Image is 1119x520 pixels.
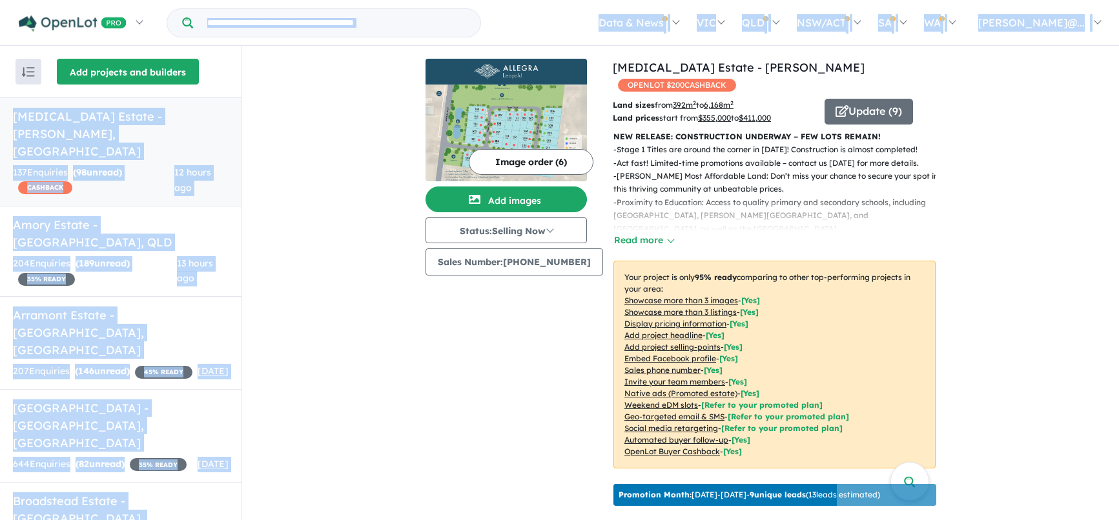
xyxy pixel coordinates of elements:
span: [ Yes ] [719,354,738,363]
u: Embed Facebook profile [624,354,716,363]
span: CASHBACK [18,181,72,194]
span: 35 % READY [130,458,187,471]
u: Weekend eDM slots [624,400,698,410]
a: Allegra Estate - Leopold LogoAllegra Estate - Leopold [426,59,587,181]
sup: 2 [730,99,734,106]
span: 189 [79,257,94,269]
span: [Refer to your promoted plan] [701,400,823,410]
p: - Act fast! Limited-time promotions available – contact us [DATE] for more details. [613,157,946,170]
u: Social media retargeting [624,423,718,433]
p: - Stage 1 Titles are around the corner in [DATE]! Construction is almost completed! [613,143,946,156]
span: [Refer to your promoted plan] [721,423,843,433]
p: Your project is only comparing to other top-performing projects in your area: - - - - - - - - - -... [613,261,936,468]
u: OpenLot Buyer Cashback [624,446,720,456]
u: Add project selling-points [624,342,721,352]
span: [PERSON_NAME]@... [978,16,1085,29]
p: from [613,99,815,112]
strong: ( unread) [76,458,125,470]
h5: Arramont Estate - [GEOGRAPHIC_DATA] , [GEOGRAPHIC_DATA] [13,306,229,359]
strong: ( unread) [75,365,130,377]
span: [ Yes ] [728,377,747,386]
b: Land prices [613,113,659,123]
div: 207 Enquir ies [13,364,192,379]
u: $ 411,000 [739,113,771,123]
u: Display pricing information [624,319,726,328]
b: 9 unique leads [750,490,806,499]
p: NEW RELEASE: CONSTRUCTION UNDERWAY – FEW LOTS REMAIN! [613,130,936,143]
u: Geo-targeted email & SMS [624,412,724,421]
div: 137 Enquir ies [13,165,174,196]
sup: 2 [693,99,696,106]
strong: ( unread) [76,257,130,269]
button: Image order (6) [469,149,593,175]
span: OPENLOT $ 200 CASHBACK [618,79,736,92]
u: Automated buyer follow-up [624,435,728,445]
h5: [GEOGRAPHIC_DATA] - [GEOGRAPHIC_DATA] , [GEOGRAPHIC_DATA] [13,399,229,452]
img: Openlot PRO Logo White [19,15,127,32]
span: [Yes] [732,435,750,445]
strong: ( unread) [73,166,122,178]
div: 204 Enquir ies [13,256,177,287]
span: 146 [78,365,94,377]
span: [ Yes ] [730,319,748,328]
span: [ Yes ] [704,365,723,375]
span: 82 [79,458,89,470]
span: 35 % READY [18,273,75,286]
button: Sales Number:[PHONE_NUMBER] [426,248,603,275]
button: Update (9) [825,99,913,125]
u: Showcase more than 3 listings [624,307,737,317]
u: Showcase more than 3 images [624,295,738,305]
span: [DATE] [198,458,229,470]
span: [Yes] [723,446,742,456]
span: [Yes] [741,388,759,398]
div: 644 Enquir ies [13,457,187,472]
b: Land sizes [613,100,655,110]
span: 13 hours ago [177,257,213,285]
span: [DATE] [198,365,229,377]
u: 392 m [673,100,696,110]
p: - [PERSON_NAME] Most Affordable Land: Don’t miss your chance to secure your spot in this thriving... [613,170,946,196]
img: Allegra Estate - Leopold [426,85,587,181]
p: start from [613,112,815,125]
h5: Amory Estate - [GEOGRAPHIC_DATA] , QLD [13,216,229,251]
u: Invite your team members [624,377,725,386]
p: - Proximity to Education: Access to quality primary and secondary schools, including [GEOGRAPHIC_... [613,196,946,235]
span: [ Yes ] [724,342,743,352]
b: 95 % ready [695,272,737,282]
span: 98 [76,166,87,178]
p: [DATE] - [DATE] - ( 13 leads estimated) [619,489,880,501]
h5: [MEDICAL_DATA] Estate - [PERSON_NAME] , [GEOGRAPHIC_DATA] [13,108,229,160]
button: Add images [426,186,587,212]
span: [ Yes ] [740,307,759,317]
button: Status:Selling Now [426,217,587,243]
span: [Refer to your promoted plan] [728,412,849,421]
span: [ Yes ] [741,295,760,305]
u: Add project headline [624,330,703,340]
span: 12 hours ago [174,166,211,194]
u: $ 355,000 [698,113,731,123]
u: Sales phone number [624,365,701,375]
button: Read more [613,233,674,248]
button: Add projects and builders [57,59,199,85]
u: Native ads (Promoted estate) [624,388,737,398]
a: [MEDICAL_DATA] Estate - [PERSON_NAME] [613,60,865,75]
img: Allegra Estate - Leopold Logo [431,64,582,79]
span: [ Yes ] [706,330,724,340]
u: 6,168 m [704,100,734,110]
b: Promotion Month: [619,490,692,499]
span: to [696,100,734,110]
img: sort.svg [22,67,35,77]
input: Try estate name, suburb, builder or developer [196,9,478,37]
span: 45 % READY [135,366,192,379]
span: to [731,113,771,123]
